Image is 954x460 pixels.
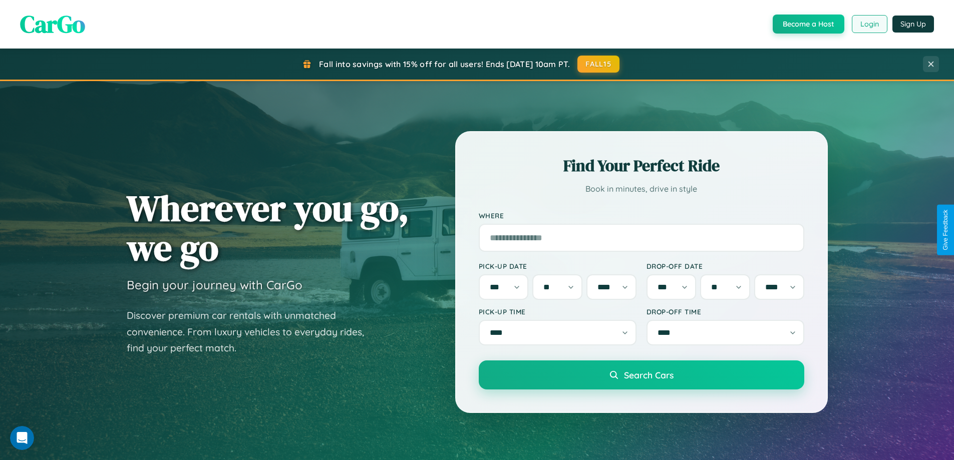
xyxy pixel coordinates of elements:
span: CarGo [20,8,85,41]
span: Search Cars [624,369,674,380]
label: Drop-off Time [647,307,804,316]
span: Fall into savings with 15% off for all users! Ends [DATE] 10am PT. [319,59,570,69]
h2: Find Your Perfect Ride [479,155,804,177]
h3: Begin your journey with CarGo [127,277,302,292]
button: Login [852,15,887,33]
button: FALL15 [577,56,619,73]
label: Where [479,211,804,220]
p: Book in minutes, drive in style [479,182,804,196]
button: Search Cars [479,360,804,389]
iframe: Intercom live chat [10,426,34,450]
button: Sign Up [892,16,934,33]
p: Discover premium car rentals with unmatched convenience. From luxury vehicles to everyday rides, ... [127,307,377,356]
label: Pick-up Time [479,307,637,316]
h1: Wherever you go, we go [127,188,409,267]
div: Give Feedback [942,210,949,250]
button: Become a Host [773,15,844,34]
label: Pick-up Date [479,262,637,270]
label: Drop-off Date [647,262,804,270]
